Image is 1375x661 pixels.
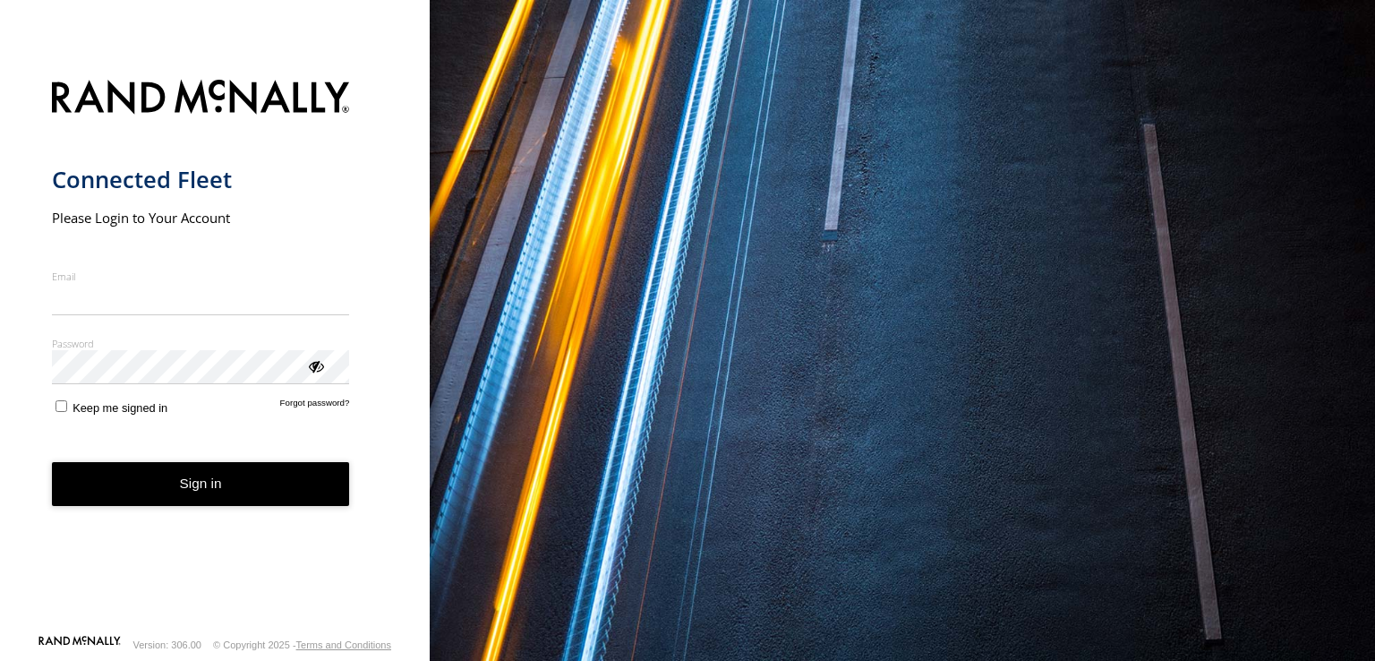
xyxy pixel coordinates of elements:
[52,270,350,283] label: Email
[52,462,350,506] button: Sign in
[306,356,324,374] div: ViewPassword
[52,69,379,634] form: main
[38,636,121,654] a: Visit our Website
[73,401,167,415] span: Keep me signed in
[52,76,350,122] img: Rand McNally
[52,337,350,350] label: Password
[280,398,350,415] a: Forgot password?
[52,165,350,194] h1: Connected Fleet
[213,640,391,650] div: © Copyright 2025 -
[133,640,201,650] div: Version: 306.00
[56,400,67,412] input: Keep me signed in
[296,640,391,650] a: Terms and Conditions
[52,209,350,227] h2: Please Login to Your Account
